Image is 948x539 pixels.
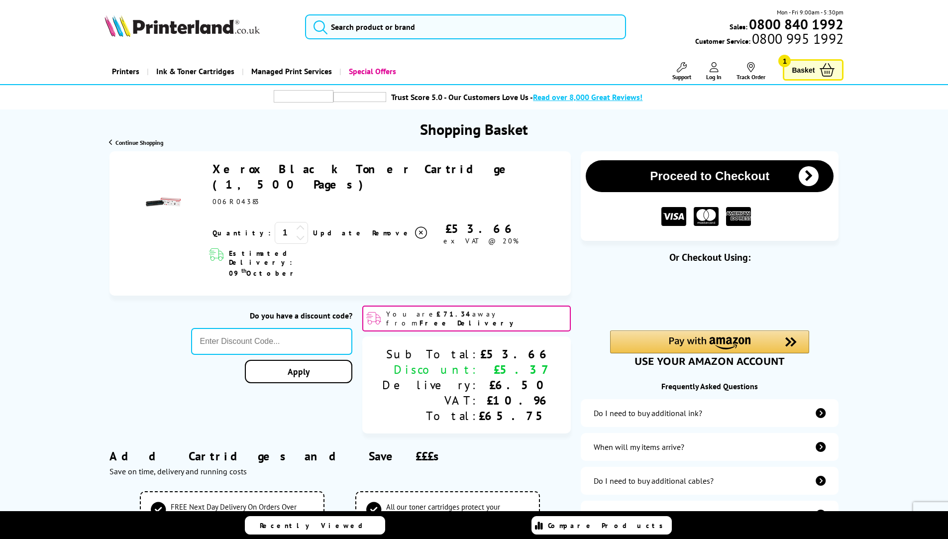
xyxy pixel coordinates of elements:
span: Recently Viewed [260,521,373,530]
span: Mon - Fri 9:00am - 5:30pm [777,7,843,17]
a: Xerox Black Toner Cartridge (1,500 Pages) [212,161,516,192]
div: Amazon Pay - Use your Amazon account [610,330,809,365]
div: £5.37 [479,362,551,377]
div: When will my items arrive? [594,442,684,452]
b: 0800 840 1992 [749,15,843,33]
span: ex VAT @ 20% [443,236,519,245]
a: Log In [706,62,722,81]
span: Quantity: [212,228,271,237]
span: Sales: [730,22,747,31]
div: Save on time, delivery and running costs [109,466,571,476]
div: VAT: [382,393,479,408]
span: Continue Shopping [115,139,163,146]
span: All our toner cartridges protect your warranty [386,502,529,521]
input: Enter Discount Code... [191,328,353,355]
img: American Express [726,207,751,226]
span: 0800 995 1992 [750,34,843,43]
div: Discount: [382,362,479,377]
img: Printerland Logo [105,15,260,37]
div: Or Checkout Using: [581,251,839,264]
a: Special Offers [339,59,404,84]
span: FREE Next Day Delivery On Orders Over £125 ex VAT* [171,502,314,521]
span: Support [672,73,691,81]
a: items-arrive [581,433,839,461]
div: Do you have a discount code? [191,311,353,321]
a: secure-website [581,501,839,529]
span: Read over 8,000 Great Reviews! [533,92,642,102]
button: Proceed to Checkout [586,160,834,192]
span: Remove [372,228,412,237]
iframe: PayPal [610,280,809,314]
a: 0800 840 1992 [747,19,843,29]
div: £65.75 [479,408,551,424]
div: Total: [382,408,479,424]
a: Printers [105,59,147,84]
a: Continue Shopping [109,139,163,146]
a: Recently Viewed [245,516,385,535]
img: Xerox Black Toner Cartridge (1,500 Pages) [146,185,181,219]
div: Do I need to buy additional ink? [594,408,702,418]
span: Log In [706,73,722,81]
span: Estimated Delivery: 09 October [229,249,352,278]
span: Customer Service: [695,34,843,46]
b: £71.34 [436,310,472,319]
div: Frequently Asked Questions [581,381,839,391]
div: £53.66 [428,221,533,236]
a: Apply [245,360,352,383]
a: Managed Print Services [242,59,339,84]
div: Do I need to buy additional cables? [594,476,714,486]
span: 1 [778,55,791,67]
img: trustpilot rating [333,92,386,102]
a: Track Order [737,62,765,81]
a: Support [672,62,691,81]
a: additional-ink [581,399,839,427]
div: Sub Total: [382,346,479,362]
span: Compare Products [548,521,668,530]
sup: th [241,267,246,274]
a: Basket 1 [783,59,843,81]
span: You are away from [386,310,567,327]
h1: Shopping Basket [420,119,528,139]
div: £6.50 [479,377,551,393]
div: How secure is this website? [594,510,687,520]
span: Basket [792,63,815,77]
img: MASTER CARD [694,207,719,226]
a: Update [313,228,364,237]
div: £10.96 [479,393,551,408]
div: Delivery: [382,377,479,393]
div: Add Cartridges and Save £££s [109,433,571,491]
a: Trust Score 5.0 - Our Customers Love Us -Read over 8,000 Great Reviews! [391,92,642,102]
b: Free Delivery [420,319,518,327]
input: Search product or brand [305,14,626,39]
img: VISA [661,207,686,226]
a: Printerland Logo [105,15,293,39]
div: £53.66 [479,346,551,362]
a: Ink & Toner Cartridges [147,59,242,84]
a: Compare Products [531,516,672,535]
span: Ink & Toner Cartridges [156,59,234,84]
span: 006R04383 [212,197,260,206]
a: Delete item from your basket [372,225,428,240]
img: trustpilot rating [274,90,333,103]
a: additional-cables [581,467,839,495]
